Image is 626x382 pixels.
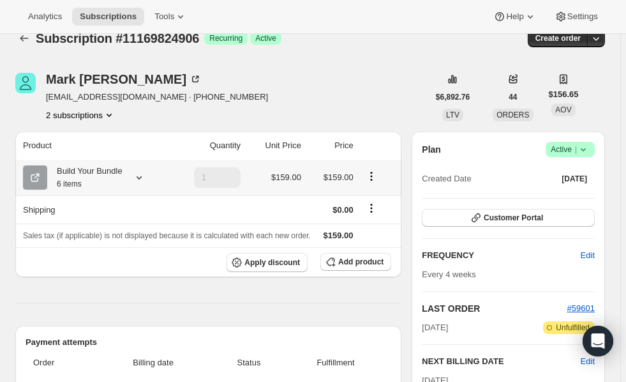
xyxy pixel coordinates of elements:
[361,201,382,215] button: Shipping actions
[422,143,441,156] h2: Plan
[422,249,580,262] h2: FREQUENCY
[26,349,93,377] th: Order
[47,165,123,190] div: Build Your Bundle
[547,8,606,26] button: Settings
[26,336,391,349] h2: Payment attempts
[422,355,580,368] h2: NEXT BILLING DATE
[509,92,517,102] span: 44
[72,8,144,26] button: Subscriptions
[422,270,476,279] span: Every 4 weeks
[581,355,595,368] button: Edit
[305,132,357,160] th: Price
[446,111,459,119] span: LTV
[332,205,354,215] span: $0.00
[573,245,602,266] button: Edit
[255,33,276,43] span: Active
[15,29,33,47] button: Subscriptions
[36,31,199,45] span: Subscription #11169824906
[551,143,590,156] span: Active
[422,172,471,185] span: Created Date
[535,33,581,43] span: Create order
[244,257,300,268] span: Apply discount
[562,174,587,184] span: [DATE]
[506,11,523,22] span: Help
[169,132,244,160] th: Quantity
[218,356,279,369] span: Status
[23,231,311,240] span: Sales tax (if applicable) is not displayed because it is calculated with each new order.
[567,11,598,22] span: Settings
[15,132,169,160] th: Product
[20,8,70,26] button: Analytics
[154,11,174,22] span: Tools
[581,249,595,262] span: Edit
[147,8,195,26] button: Tools
[436,92,470,102] span: $6,892.76
[496,111,529,119] span: ORDERS
[227,253,308,272] button: Apply discount
[422,209,595,227] button: Customer Portal
[28,11,62,22] span: Analytics
[554,170,595,188] button: [DATE]
[15,195,169,224] th: Shipping
[46,109,116,121] button: Product actions
[46,73,202,86] div: Mark [PERSON_NAME]
[320,253,391,271] button: Add product
[244,132,305,160] th: Unit Price
[575,144,577,155] span: |
[288,356,384,369] span: Fulfillment
[555,105,571,114] span: AOV
[556,323,590,333] span: Unfulfilled
[567,303,595,313] a: #59601
[324,172,354,182] span: $159.00
[484,213,543,223] span: Customer Portal
[583,326,613,356] div: Open Intercom Messenger
[57,180,82,188] small: 6 items
[361,169,382,183] button: Product actions
[338,257,384,267] span: Add product
[549,88,579,101] span: $156.65
[528,29,588,47] button: Create order
[46,91,268,103] span: [EMAIL_ADDRESS][DOMAIN_NAME] · [PHONE_NUMBER]
[324,231,354,240] span: $159.00
[567,302,595,315] button: #59601
[15,73,36,93] span: Mark Hutton
[209,33,242,43] span: Recurring
[501,88,525,106] button: 44
[428,88,477,106] button: $6,892.76
[422,321,448,334] span: [DATE]
[96,356,210,369] span: Billing date
[422,302,567,315] h2: LAST ORDER
[271,172,301,182] span: $159.00
[80,11,137,22] span: Subscriptions
[486,8,544,26] button: Help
